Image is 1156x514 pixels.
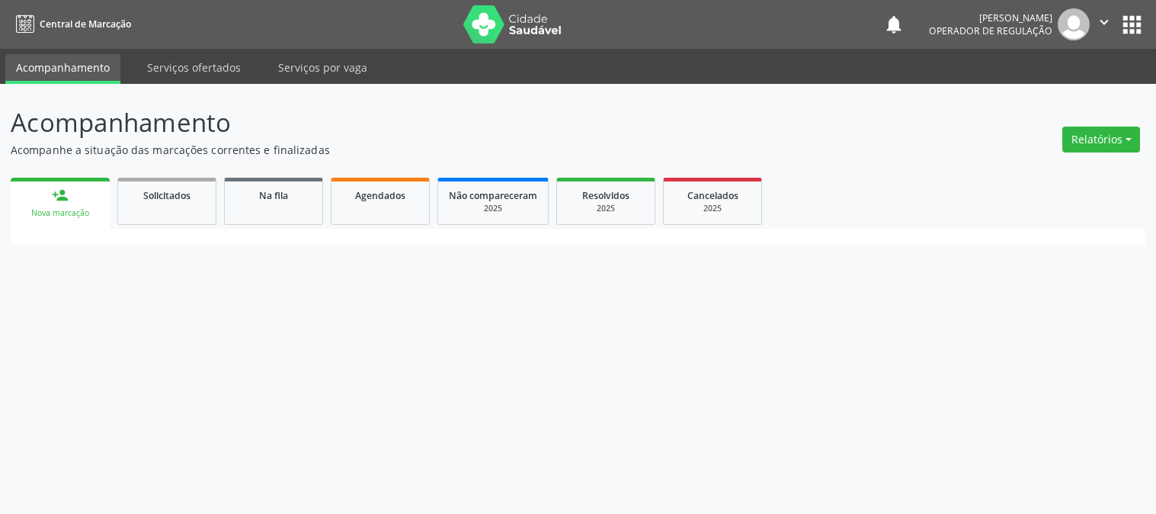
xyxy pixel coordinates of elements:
[40,18,131,31] span: Central de Marcação
[259,189,288,202] span: Na fila
[1090,8,1119,40] button: 
[674,203,751,214] div: 2025
[5,54,120,84] a: Acompanhamento
[1096,14,1113,31] i: 
[568,203,644,214] div: 2025
[582,189,629,202] span: Resolvidos
[355,189,405,202] span: Agendados
[267,54,378,81] a: Serviços por vaga
[1058,8,1090,40] img: img
[1119,11,1145,38] button: apps
[449,189,537,202] span: Não compareceram
[52,187,69,204] div: person_add
[687,189,738,202] span: Cancelados
[449,203,537,214] div: 2025
[929,24,1052,37] span: Operador de regulação
[883,14,905,35] button: notifications
[1062,127,1140,153] button: Relatórios
[11,104,805,142] p: Acompanhamento
[11,142,805,158] p: Acompanhe a situação das marcações correntes e finalizadas
[11,11,131,37] a: Central de Marcação
[929,11,1052,24] div: [PERSON_NAME]
[21,207,99,219] div: Nova marcação
[143,189,191,202] span: Solicitados
[136,54,251,81] a: Serviços ofertados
